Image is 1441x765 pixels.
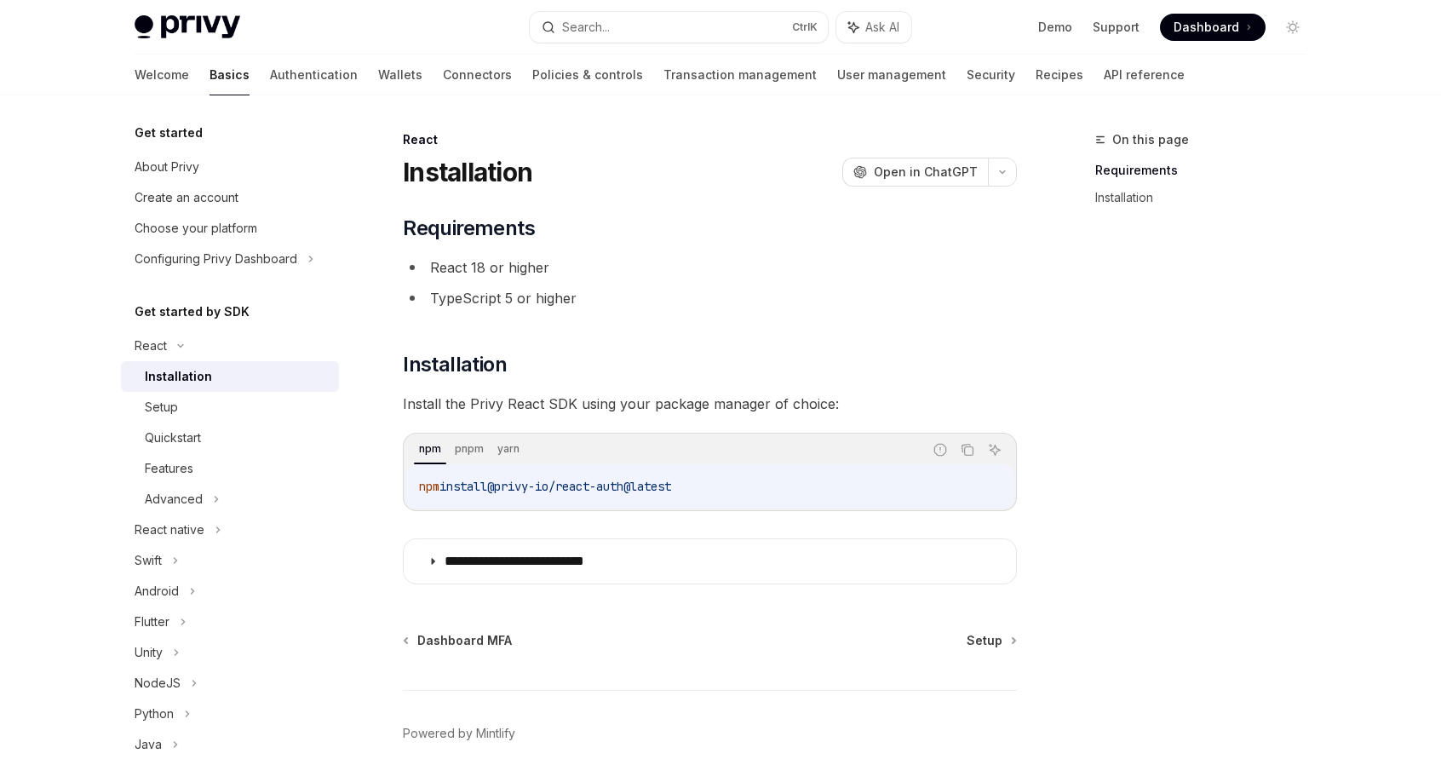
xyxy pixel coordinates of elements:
[1104,55,1185,95] a: API reference
[135,187,238,208] div: Create an account
[135,55,189,95] a: Welcome
[121,423,339,453] a: Quickstart
[837,55,946,95] a: User management
[135,336,167,356] div: React
[135,157,199,177] div: About Privy
[135,218,257,239] div: Choose your platform
[135,123,203,143] h5: Get started
[419,479,439,494] span: npm
[135,704,174,724] div: Python
[135,249,297,269] div: Configuring Privy Dashboard
[792,20,818,34] span: Ctrl K
[956,439,979,461] button: Copy the contents from the code block
[1279,14,1306,41] button: Toggle dark mode
[443,55,512,95] a: Connectors
[121,453,339,484] a: Features
[865,19,899,36] span: Ask AI
[121,213,339,244] a: Choose your platform
[1112,129,1189,150] span: On this page
[562,17,610,37] div: Search...
[403,351,507,378] span: Installation
[836,12,911,43] button: Ask AI
[1093,19,1140,36] a: Support
[984,439,1006,461] button: Ask AI
[210,55,250,95] a: Basics
[967,632,1002,649] span: Setup
[121,152,339,182] a: About Privy
[403,215,535,242] span: Requirements
[135,673,181,693] div: NodeJS
[135,520,204,540] div: React native
[967,632,1015,649] a: Setup
[121,361,339,392] a: Installation
[403,286,1017,310] li: TypeScript 5 or higher
[492,439,525,459] div: yarn
[403,725,515,742] a: Powered by Mintlify
[1095,184,1320,211] a: Installation
[414,439,446,459] div: npm
[270,55,358,95] a: Authentication
[135,302,250,322] h5: Get started by SDK
[439,479,487,494] span: install
[405,632,512,649] a: Dashboard MFA
[145,366,212,387] div: Installation
[663,55,817,95] a: Transaction management
[1038,19,1072,36] a: Demo
[135,581,179,601] div: Android
[1174,19,1239,36] span: Dashboard
[135,642,163,663] div: Unity
[378,55,422,95] a: Wallets
[145,458,193,479] div: Features
[121,182,339,213] a: Create an account
[145,428,201,448] div: Quickstart
[1095,157,1320,184] a: Requirements
[135,734,162,755] div: Java
[1036,55,1083,95] a: Recipes
[967,55,1015,95] a: Security
[135,15,240,39] img: light logo
[450,439,489,459] div: pnpm
[842,158,988,187] button: Open in ChatGPT
[403,131,1017,148] div: React
[417,632,512,649] span: Dashboard MFA
[532,55,643,95] a: Policies & controls
[929,439,951,461] button: Report incorrect code
[874,164,978,181] span: Open in ChatGPT
[145,489,203,509] div: Advanced
[403,157,532,187] h1: Installation
[487,479,671,494] span: @privy-io/react-auth@latest
[1160,14,1266,41] a: Dashboard
[121,392,339,423] a: Setup
[530,12,828,43] button: Search...CtrlK
[145,397,178,417] div: Setup
[135,612,169,632] div: Flutter
[403,392,1017,416] span: Install the Privy React SDK using your package manager of choice:
[135,550,162,571] div: Swift
[403,256,1017,279] li: React 18 or higher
